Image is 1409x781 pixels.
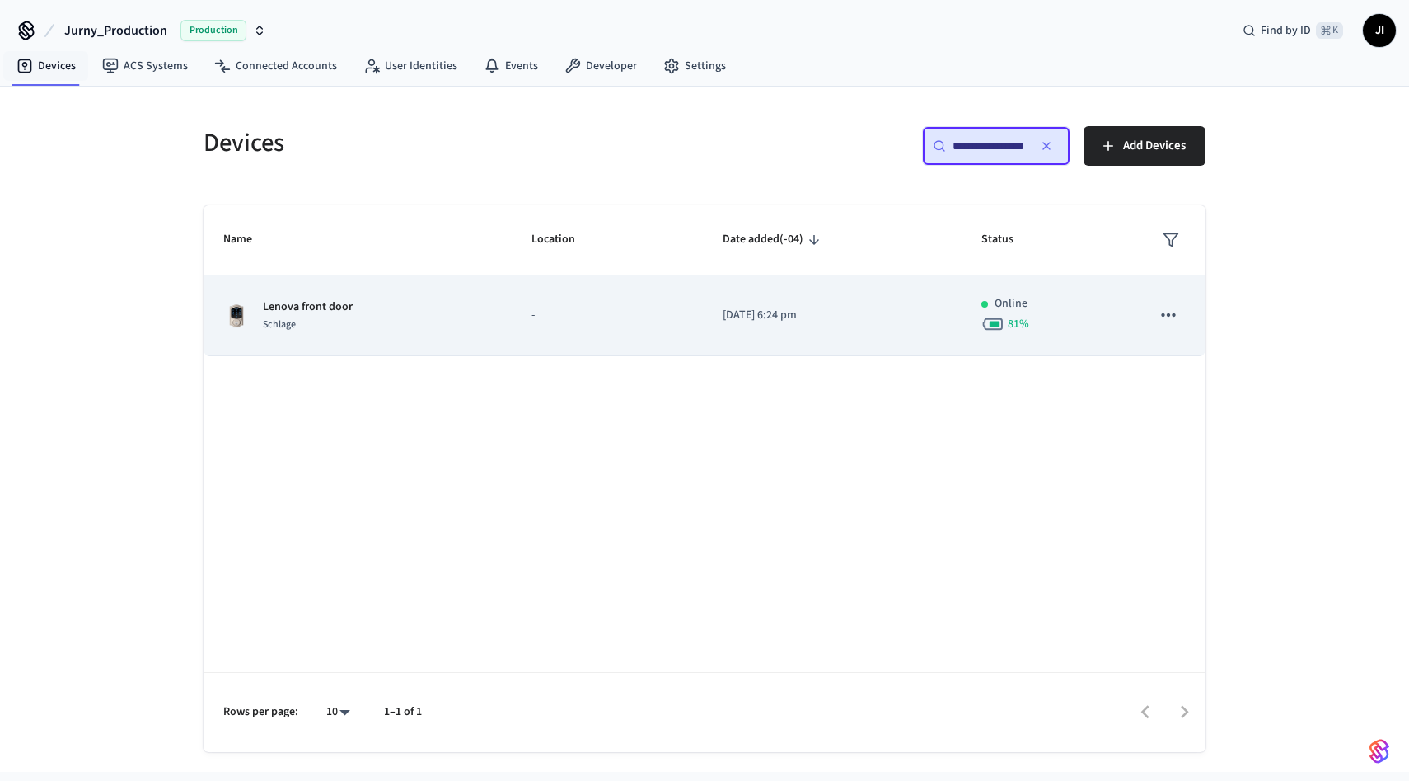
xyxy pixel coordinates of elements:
h5: Devices [204,126,695,160]
span: Jurny_Production [64,21,167,40]
a: Events [470,51,551,81]
span: JI [1365,16,1394,45]
span: Schlage [263,318,296,332]
div: Find by ID⌘ K [1229,16,1356,45]
div: 10 [318,700,358,724]
p: - [531,307,683,324]
span: Find by ID [1261,22,1311,39]
span: Location [531,227,597,252]
button: Add Devices [1084,126,1205,166]
a: Connected Accounts [201,51,350,81]
p: Lenova front door [263,299,353,316]
a: Settings [650,51,739,81]
p: [DATE] 6:24 pm [723,307,942,324]
p: Rows per page: [223,703,298,721]
table: sticky table [204,205,1205,356]
button: JI [1363,14,1396,47]
img: SeamLogoGradient.69752ec5.svg [1369,738,1389,765]
span: Name [223,227,274,252]
a: Devices [3,51,89,81]
p: 1–1 of 1 [384,703,422,721]
span: ⌘ K [1316,22,1343,39]
span: Add Devices [1123,135,1186,157]
a: ACS Systems [89,51,201,81]
img: Schlage Sense Smart Deadbolt with Camelot Trim, Front [223,303,250,329]
a: Developer [551,51,650,81]
a: User Identities [350,51,470,81]
p: Online [995,295,1027,313]
span: Status [981,227,1035,252]
span: Production [180,20,246,41]
span: 81 % [1008,316,1029,332]
span: Date added(-04) [723,227,825,252]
